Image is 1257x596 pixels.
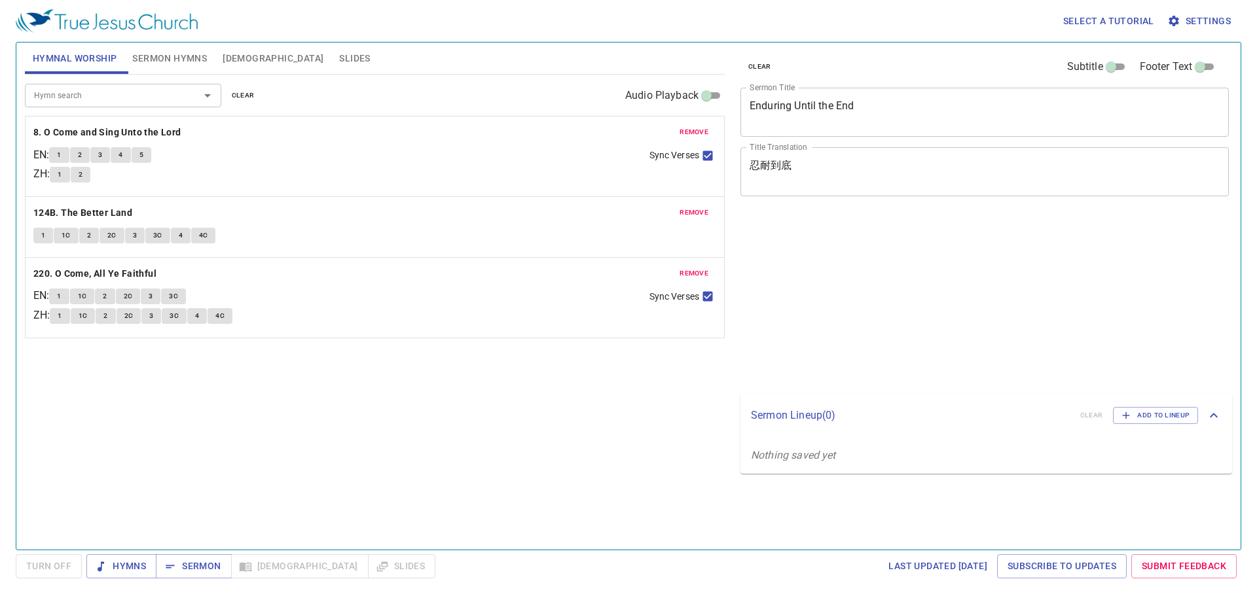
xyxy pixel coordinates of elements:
span: Settings [1170,13,1231,29]
button: 3 [90,147,110,163]
a: Subscribe to Updates [997,554,1127,578]
span: 2C [107,230,117,241]
span: 1C [78,290,87,302]
div: Sermon Lineup(0)clearAdd to Lineup [740,394,1232,437]
span: Add to Lineup [1121,410,1190,421]
p: EN : [33,288,49,304]
span: remove [680,207,708,219]
span: 2 [103,310,107,322]
span: Select a tutorial [1063,13,1154,29]
span: 3C [169,290,178,302]
span: clear [232,90,255,101]
span: 3 [149,310,153,322]
button: 1C [54,228,79,243]
a: Last updated [DATE] [883,554,993,578]
span: 2C [124,310,134,322]
span: 1 [58,310,62,322]
button: Settings [1165,9,1236,33]
a: Submit Feedback [1131,554,1237,578]
button: 124B. The Better Land [33,205,135,221]
span: 5 [139,149,143,161]
button: 2C [100,228,124,243]
button: Select a tutorial [1058,9,1159,33]
button: 4 [187,308,207,324]
span: 2 [87,230,91,241]
span: Slides [339,50,370,67]
button: 4C [208,308,232,324]
button: 1C [71,308,96,324]
button: Hymns [86,554,156,578]
button: 2 [79,228,99,243]
button: remove [672,205,716,220]
button: 2 [70,147,90,163]
iframe: from-child [735,210,1133,389]
span: Sync Verses [649,149,699,162]
span: remove [680,126,708,138]
span: Sermon Hymns [132,50,207,67]
button: 2 [71,167,90,183]
button: 2C [116,289,141,304]
span: 4 [195,310,199,322]
button: 4C [191,228,216,243]
span: 2 [79,169,82,181]
span: 3 [98,149,102,161]
span: remove [680,268,708,279]
b: 220. O Come, All Ye Faithful [33,266,156,282]
button: 3C [162,308,187,324]
span: 3C [153,230,162,241]
span: 2C [124,290,133,302]
b: 8. O Come and Sing Unto the Lord [33,124,181,141]
button: 2 [95,289,115,304]
span: 1 [41,230,45,241]
button: 220. O Come, All Ye Faithful [33,266,159,282]
button: 3C [161,289,186,304]
span: Footer Text [1140,59,1193,75]
button: clear [740,59,779,75]
button: 1 [33,228,53,243]
button: clear [224,88,263,103]
span: 4 [118,149,122,161]
button: Open [198,86,217,105]
span: 1C [62,230,71,241]
span: 4C [199,230,208,241]
span: Submit Feedback [1142,558,1226,574]
button: 1 [49,289,69,304]
button: 4 [171,228,191,243]
p: EN : [33,147,49,163]
button: 3 [141,308,161,324]
button: 2C [117,308,141,324]
button: 1 [50,308,69,324]
span: 3 [133,230,137,241]
textarea: Enduring Until the End [750,99,1220,124]
button: 3 [125,228,145,243]
i: Nothing saved yet [751,449,836,461]
span: 4C [215,310,225,322]
span: Hymnal Worship [33,50,117,67]
button: 4 [111,147,130,163]
p: Sermon Lineup ( 0 ) [751,408,1070,423]
button: 1 [49,147,69,163]
span: 2 [78,149,82,161]
span: 1 [57,149,61,161]
button: 3 [141,289,160,304]
span: 1 [57,290,61,302]
button: 2 [96,308,115,324]
span: Audio Playback [625,88,699,103]
span: Hymns [97,558,146,574]
span: clear [748,61,771,73]
span: Sync Verses [649,290,699,304]
span: Last updated [DATE] [888,558,987,574]
p: ZH : [33,166,50,182]
span: Subtitle [1067,59,1103,75]
button: Sermon [156,554,231,578]
button: 1 [50,167,69,183]
span: 2 [103,290,107,302]
button: 1C [70,289,95,304]
button: remove [672,266,716,281]
textarea: 忍耐到底 [750,159,1220,184]
b: 124B. The Better Land [33,205,132,221]
span: 4 [179,230,183,241]
span: 1C [79,310,88,322]
button: 3C [145,228,170,243]
img: True Jesus Church [16,9,198,33]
